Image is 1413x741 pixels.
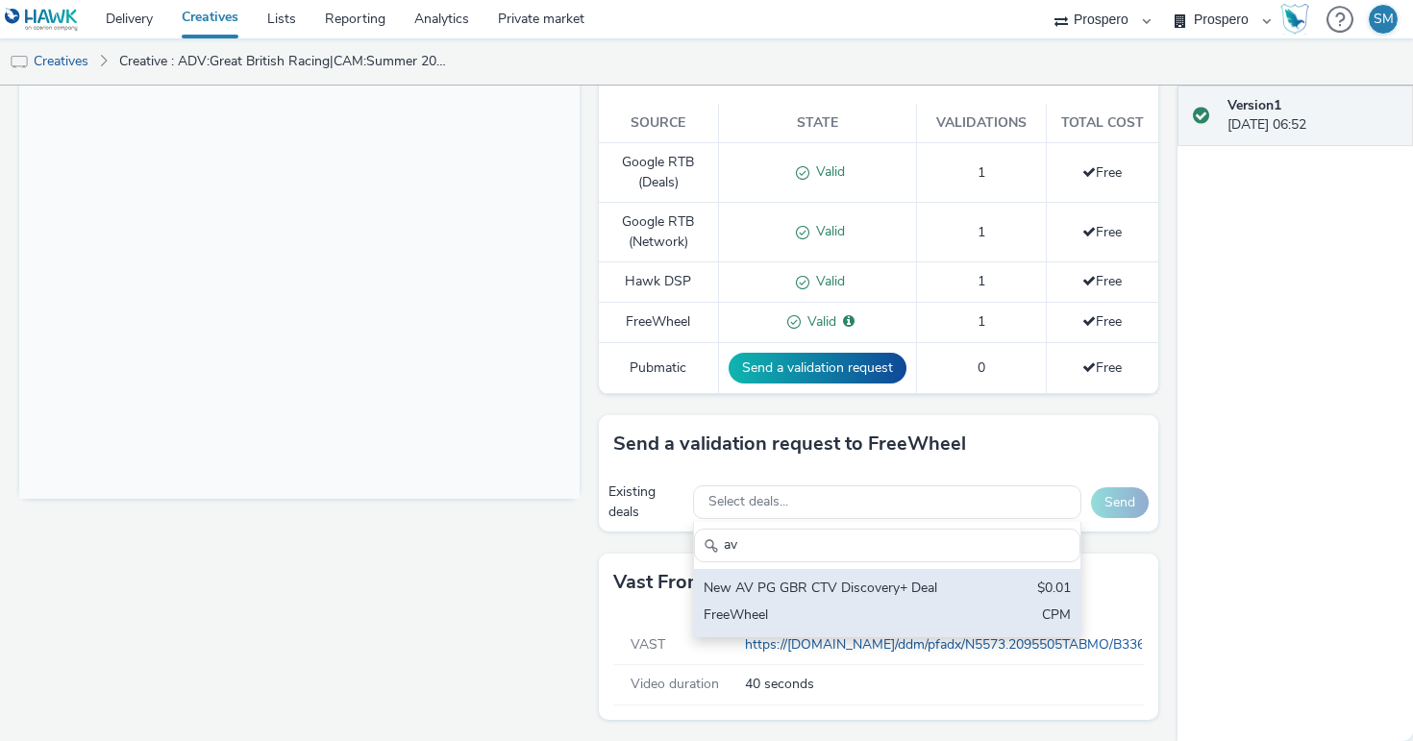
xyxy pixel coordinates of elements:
[1280,4,1309,35] img: Hawk Academy
[1227,96,1399,136] div: [DATE] 06:52
[704,605,945,628] div: FreeWheel
[5,8,79,32] img: undefined Logo
[1037,579,1071,601] div: $0.01
[1280,4,1317,35] a: Hawk Academy
[809,272,845,290] span: Valid
[708,494,788,510] span: Select deals...
[1082,312,1122,331] span: Free
[1042,605,1071,628] div: CPM
[608,482,684,522] div: Existing deals
[801,312,836,331] span: Valid
[1082,358,1122,377] span: Free
[809,162,845,181] span: Valid
[631,635,665,654] span: VAST
[745,675,1137,694] span: 40 seconds
[718,104,916,143] th: State
[704,579,945,601] div: New AV PG GBR CTV Discovery+ Deal
[1374,5,1394,34] div: SM
[978,358,985,377] span: 0
[110,38,463,85] a: Creative : ADV:Great British Racing|CAM:Summer 2025|CHA:CTV / SVOD|PLA:Prospero|INV:Discovery+|TE...
[978,163,985,182] span: 1
[694,529,1080,562] input: Search......
[978,272,985,290] span: 1
[1082,272,1122,290] span: Free
[1082,223,1122,241] span: Free
[599,342,719,393] td: Pubmatic
[599,143,719,203] td: Google RTB (Deals)
[599,203,719,262] td: Google RTB (Network)
[613,430,966,458] h3: Send a validation request to FreeWheel
[1227,96,1281,114] strong: Version 1
[613,568,747,597] h3: Vast from URL
[809,222,845,240] span: Valid
[978,223,985,241] span: 1
[1082,163,1122,182] span: Free
[10,53,29,72] img: tv
[1046,104,1158,143] th: Total cost
[599,262,719,303] td: Hawk DSP
[599,303,719,343] td: FreeWheel
[631,675,719,693] span: Video duration
[916,104,1046,143] th: Validations
[978,312,985,331] span: 1
[1091,487,1149,518] button: Send
[729,353,906,383] button: Send a validation request
[599,104,719,143] th: Source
